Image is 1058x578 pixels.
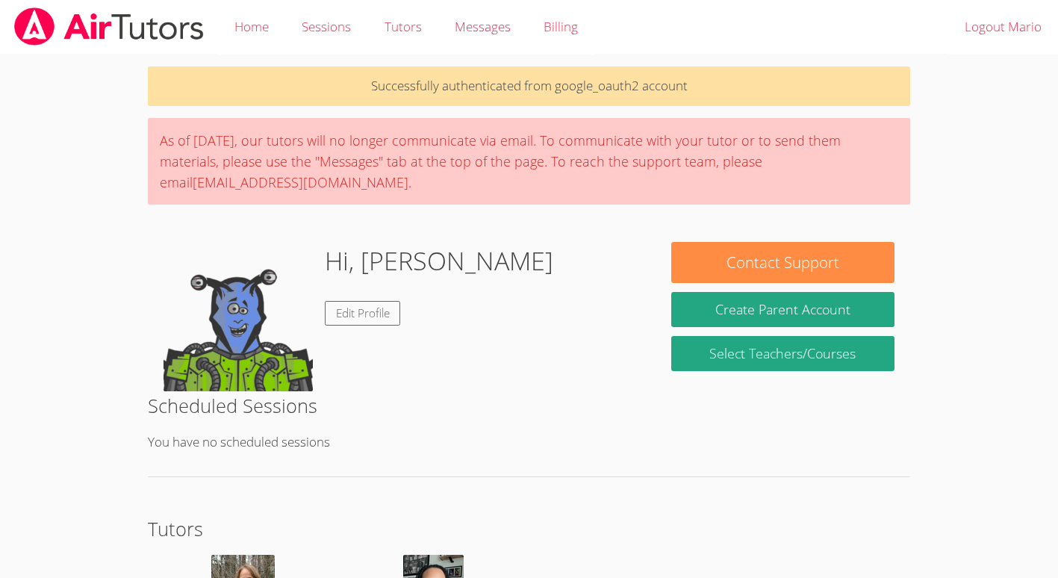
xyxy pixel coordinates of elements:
div: As of [DATE], our tutors will no longer communicate via email. To communicate with your tutor or ... [148,118,909,205]
img: default.png [164,242,313,391]
h2: Scheduled Sessions [148,391,909,420]
button: Create Parent Account [671,292,894,327]
p: You have no scheduled sessions [148,432,909,453]
a: Select Teachers/Courses [671,336,894,371]
h2: Tutors [148,515,909,543]
h1: Hi, [PERSON_NAME] [325,242,553,280]
button: Contact Support [671,242,894,283]
img: airtutors_banner-c4298cdbf04f3fff15de1276eac7730deb9818008684d7c2e4769d2f7ddbe033.png [13,7,205,46]
span: Messages [455,18,511,35]
a: Edit Profile [325,301,401,326]
p: Successfully authenticated from google_oauth2 account [148,66,909,106]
